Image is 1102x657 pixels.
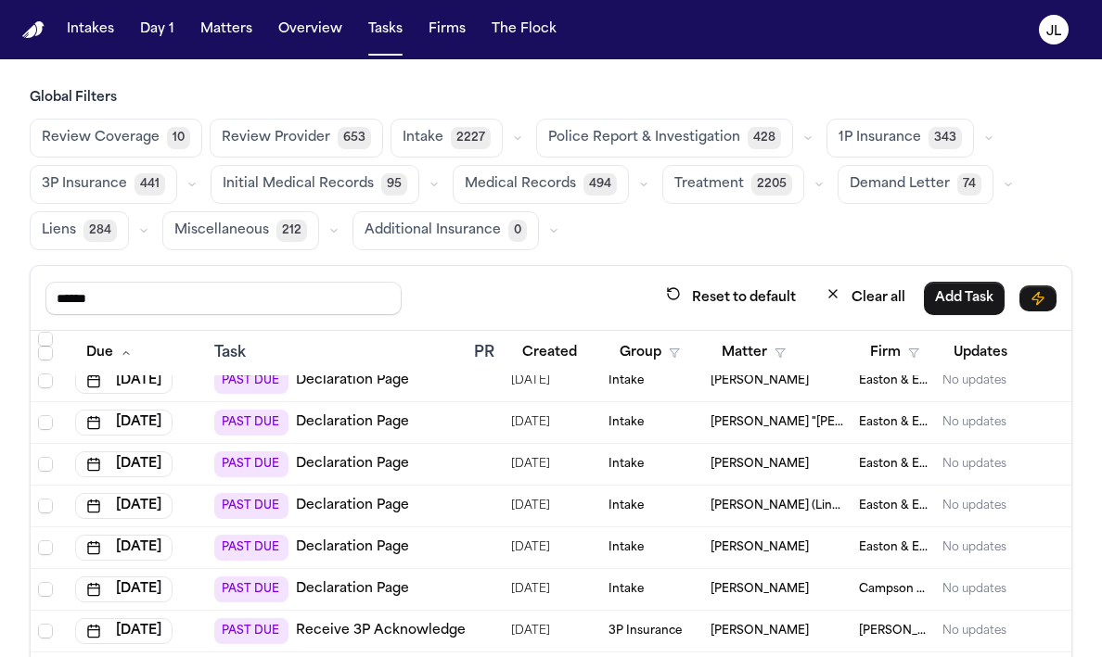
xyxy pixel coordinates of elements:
span: Select row [38,540,53,555]
button: Firm [859,336,930,370]
span: 428 [748,127,781,149]
span: Easton & Easton [859,499,928,513]
span: Easton & Easton [859,540,928,555]
span: 653 [338,127,371,149]
div: No updates [942,415,1006,430]
button: Immediate Task [1019,285,1057,311]
div: No updates [942,582,1006,597]
span: Intake [609,499,644,513]
button: Clear all [814,281,916,315]
a: Home [22,21,45,39]
span: 0 [508,220,527,242]
span: John Richards [711,624,809,638]
span: Select row [38,624,53,638]
span: 2205 [751,173,792,196]
span: PAST DUE [214,576,288,602]
span: Intake [609,540,644,555]
button: Reset to default [655,281,807,315]
span: Karla Franco [711,457,809,472]
button: Matter [711,336,797,370]
button: Tasks [361,13,410,46]
button: The Flock [484,13,564,46]
span: 74 [957,173,981,196]
button: Intake2227 [391,119,503,158]
span: Violette Pasillas (Link to Bianca Pasillas) [711,499,844,513]
a: Declaration Page [296,497,409,515]
button: Add Task [924,282,1005,315]
a: Declaration Page [296,372,409,390]
span: Medical Records [465,175,576,194]
span: Liens [42,221,76,240]
button: Miscellaneous212 [162,211,319,250]
span: 8/8/2025, 8:59:21 AM [511,493,550,519]
h3: Global Filters [30,89,1072,107]
button: Firms [421,13,473,46]
span: 284 [83,220,117,242]
span: 95 [381,173,407,196]
span: James "Jimmy" Matthews [711,415,844,430]
button: Matters [193,13,260,46]
button: Created [511,336,588,370]
button: Demand Letter74 [838,165,993,204]
span: Initial Medical Records [223,175,374,194]
button: Initial Medical Records95 [211,165,419,204]
button: [DATE] [75,451,173,477]
button: Overview [271,13,350,46]
span: Intake [609,457,644,472]
span: Select row [38,457,53,472]
button: [DATE] [75,410,173,436]
a: Declaration Page [296,538,409,557]
span: PAST DUE [214,368,288,394]
span: 3P Insurance [609,624,682,638]
span: 1P Insurance [839,129,921,147]
button: Updates [942,336,1019,370]
button: Medical Records494 [453,165,629,204]
span: Blanca Salinas [711,540,809,555]
span: PAST DUE [214,535,288,561]
span: Review Coverage [42,129,160,147]
span: 8/8/2025, 9:02:34 AM [511,535,550,561]
span: PAST DUE [214,493,288,519]
button: Review Provider653 [210,119,383,158]
button: [DATE] [75,368,173,394]
span: Select row [38,499,53,513]
div: PR [474,342,496,364]
button: Due [75,336,143,370]
img: Finch Logo [22,21,45,39]
span: 10 [167,127,190,149]
span: Demand Letter [850,175,950,194]
button: [DATE] [75,535,173,561]
span: PAST DUE [214,410,288,436]
span: PAST DUE [214,451,288,477]
span: 8/8/2025, 9:03:18 AM [511,410,550,436]
div: No updates [942,499,1006,513]
button: [DATE] [75,493,173,519]
button: Review Coverage10 [30,119,202,158]
span: Ruy Mireles Law Firm [859,624,928,638]
button: Intakes [59,13,122,46]
span: Police Report & Investigation [548,129,740,147]
span: Intake [609,582,644,597]
div: No updates [942,624,1006,638]
span: Easton & Easton [859,415,928,430]
button: Group [609,336,691,370]
span: 494 [583,173,617,196]
span: Easton & Easton [859,457,928,472]
a: Declaration Page [296,413,409,432]
span: Easton & Easton [859,373,928,388]
span: Select all [38,346,53,360]
button: Day 1 [133,13,182,46]
button: 1P Insurance343 [826,119,974,158]
span: 3P Insurance [42,175,127,194]
button: Police Report & Investigation428 [536,119,793,158]
button: 3P Insurance441 [30,165,177,204]
span: 212 [276,220,307,242]
a: Receive 3P Acknowledgement [296,622,501,640]
a: Declaration Page [296,580,409,599]
div: No updates [942,540,1006,555]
